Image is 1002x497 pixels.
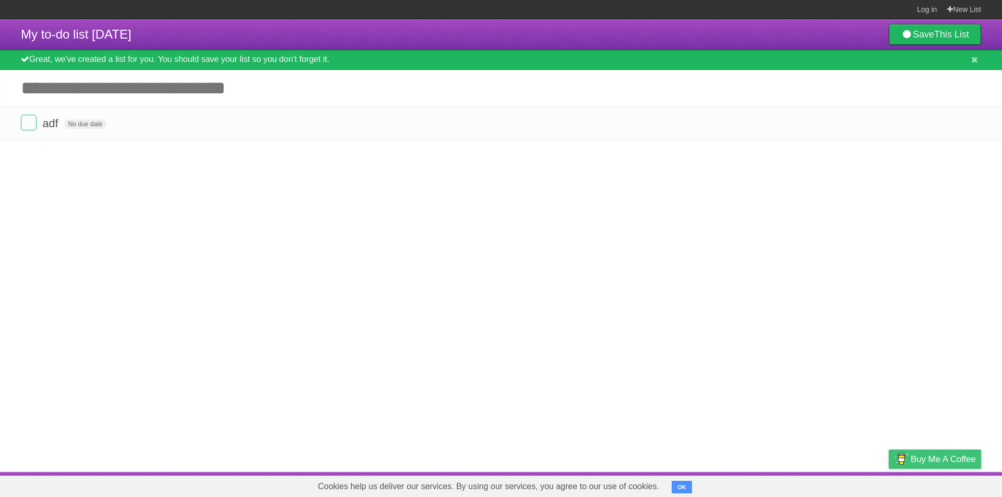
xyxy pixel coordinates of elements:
[889,450,981,469] a: Buy me a coffee
[915,475,981,494] a: Suggest a feature
[911,450,976,468] span: Buy me a coffee
[840,475,863,494] a: Terms
[21,115,37,130] label: Done
[21,27,132,41] span: My to-do list [DATE]
[894,450,908,468] img: Buy me a coffee
[934,29,969,40] b: This List
[875,475,902,494] a: Privacy
[750,475,772,494] a: About
[784,475,827,494] a: Developers
[889,24,981,45] a: SaveThis List
[307,476,670,497] span: Cookies help us deliver our services. By using our services, you agree to our use of cookies.
[672,481,692,493] button: OK
[42,117,61,130] span: adf
[64,119,106,129] span: No due date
